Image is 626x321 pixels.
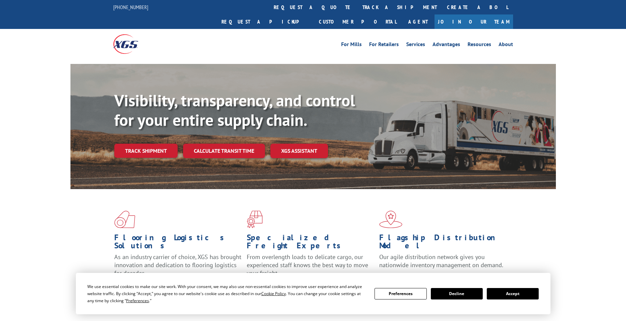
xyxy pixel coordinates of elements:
button: Accept [487,288,539,299]
span: Cookie Policy [261,291,286,296]
a: Track shipment [114,144,178,158]
a: Request a pickup [216,14,314,29]
img: xgs-icon-focused-on-flooring-red [247,211,263,228]
a: Services [406,42,425,49]
span: Our agile distribution network gives you nationwide inventory management on demand. [379,253,503,269]
a: Join Our Team [435,14,513,29]
a: Calculate transit time [183,144,265,158]
a: Agent [401,14,435,29]
button: Decline [431,288,483,299]
div: We use essential cookies to make our site work. With your consent, we may also use non-essential ... [87,283,366,304]
p: From overlength loads to delicate cargo, our experienced staff knows the best way to move your fr... [247,253,374,283]
b: Visibility, transparency, and control for your entire supply chain. [114,90,355,130]
a: For Retailers [369,42,399,49]
a: About [499,42,513,49]
a: Resources [468,42,491,49]
a: XGS ASSISTANT [270,144,328,158]
div: Cookie Consent Prompt [76,273,550,314]
a: Advantages [433,42,460,49]
button: Preferences [375,288,426,299]
h1: Flagship Distribution Model [379,234,507,253]
img: xgs-icon-flagship-distribution-model-red [379,211,403,228]
a: Customer Portal [314,14,401,29]
span: Preferences [126,298,149,304]
h1: Specialized Freight Experts [247,234,374,253]
h1: Flooring Logistics Solutions [114,234,242,253]
img: xgs-icon-total-supply-chain-intelligence-red [114,211,135,228]
span: As an industry carrier of choice, XGS has brought innovation and dedication to flooring logistics... [114,253,241,277]
a: For Mills [341,42,362,49]
a: [PHONE_NUMBER] [113,4,148,10]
